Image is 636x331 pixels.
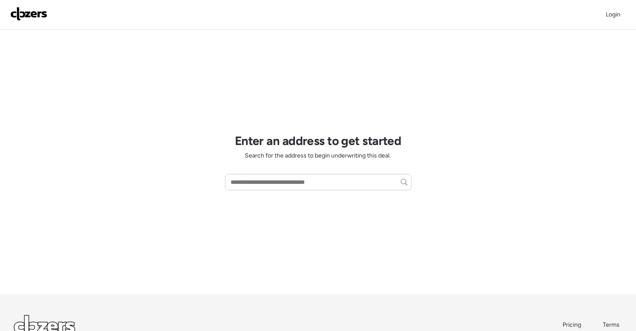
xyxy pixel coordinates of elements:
img: Logo [10,7,47,21]
span: Search for the address to begin underwriting this deal. [245,151,391,160]
span: Terms [603,321,620,328]
a: Terms [603,321,622,329]
h1: Enter an address to get started [235,133,402,148]
span: Pricing [563,321,581,328]
a: Pricing [563,321,582,329]
span: Login [606,11,620,18]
